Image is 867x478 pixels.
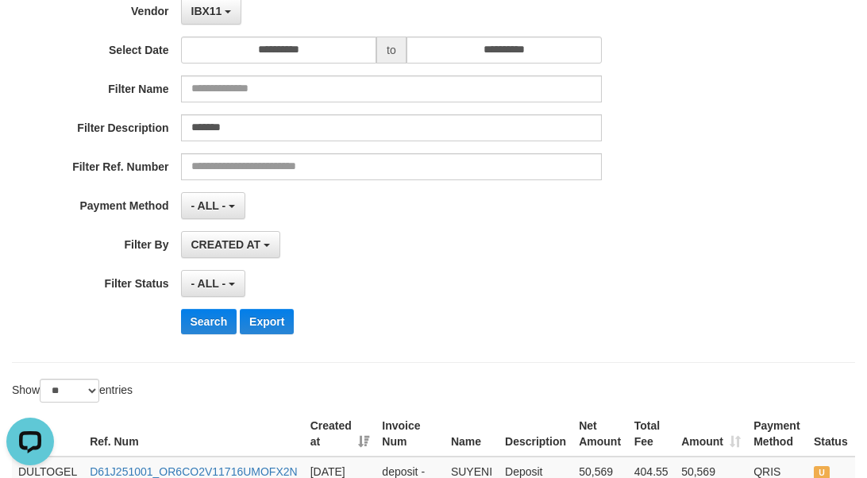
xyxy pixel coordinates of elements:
button: - ALL - [181,192,245,219]
th: Net Amount [572,411,628,457]
select: Showentries [40,379,99,403]
span: IBX11 [191,5,222,17]
button: CREATED AT [181,231,281,258]
a: D61J251001_OR6CO2V11716UMOFX2N [90,465,297,478]
th: Status [807,411,855,457]
button: Export [240,309,294,334]
button: - ALL - [181,270,245,297]
th: Name [445,411,499,457]
th: Total Fee [628,411,675,457]
th: Amount: activate to sort column ascending [675,411,747,457]
span: CREATED AT [191,238,261,251]
span: to [376,37,407,64]
th: Payment Method [747,411,807,457]
th: Ref. Num [83,411,303,457]
span: - ALL - [191,199,226,212]
label: Show entries [12,379,133,403]
th: Invoice Num [376,411,445,457]
th: Created at: activate to sort column ascending [304,411,376,457]
th: Description [499,411,572,457]
span: - ALL - [191,277,226,290]
button: Search [181,309,237,334]
button: Open LiveChat chat widget [6,6,54,54]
